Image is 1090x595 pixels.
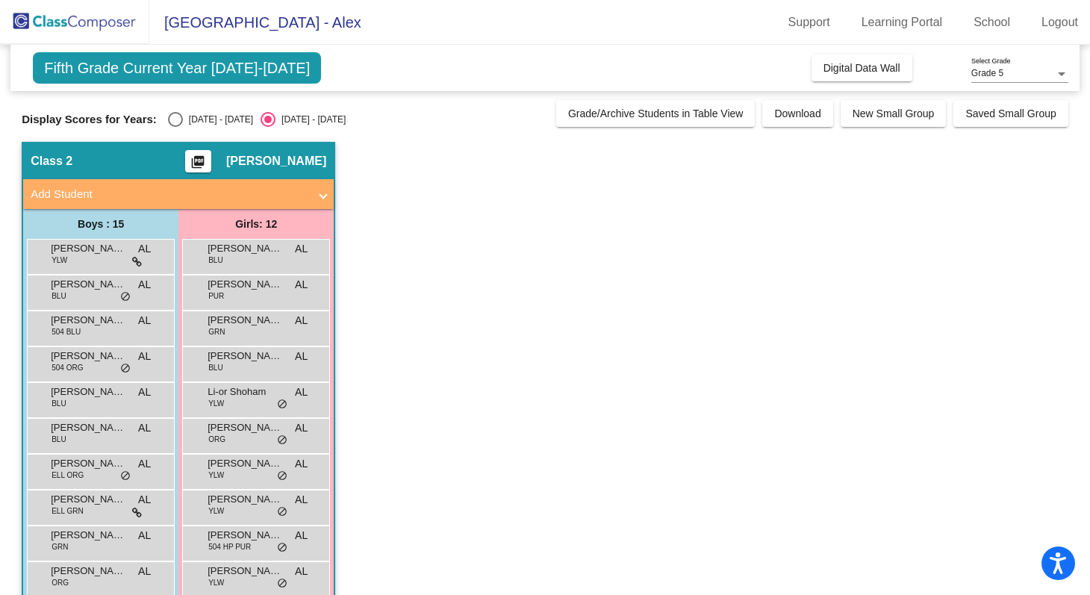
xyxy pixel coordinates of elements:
span: 504 BLU [52,326,81,337]
span: AL [138,241,151,257]
button: Download [762,100,832,127]
span: AL [138,349,151,364]
span: AL [295,241,308,257]
span: YLW [208,577,224,588]
span: [PERSON_NAME] [208,456,282,471]
span: Saved Small Group [965,108,1056,119]
span: [PERSON_NAME] [226,154,326,169]
span: [PERSON_NAME] [51,241,125,256]
div: Boys : 15 [23,209,178,239]
span: AL [138,384,151,400]
span: AL [138,564,151,579]
div: [DATE] - [DATE] [183,113,253,126]
a: School [962,10,1022,34]
span: do_not_disturb_alt [277,506,287,518]
span: AL [295,564,308,579]
span: YLW [208,505,224,517]
span: ELL ORG [52,470,84,481]
span: [PERSON_NAME] [51,456,125,471]
span: [PERSON_NAME] [51,313,125,328]
span: Grade 5 [971,68,1003,78]
span: YLW [208,470,224,481]
span: [PERSON_NAME] [208,277,282,292]
span: YLW [208,398,224,409]
span: Class 2 [31,154,72,169]
span: do_not_disturb_alt [277,542,287,554]
span: [PERSON_NAME] [51,564,125,579]
span: YLW [52,255,67,266]
div: [DATE] - [DATE] [275,113,346,126]
span: do_not_disturb_alt [120,363,131,375]
span: [PERSON_NAME] [208,528,282,543]
span: PUR [208,290,224,302]
span: AL [138,456,151,472]
mat-icon: picture_as_pdf [189,155,207,175]
span: [PERSON_NAME] [51,384,125,399]
span: BLU [208,255,222,266]
span: [PERSON_NAME] [208,492,282,507]
span: [PERSON_NAME] [208,420,282,435]
a: Learning Portal [850,10,955,34]
span: AL [138,313,151,328]
span: do_not_disturb_alt [277,578,287,590]
span: BLU [208,362,222,373]
span: [PERSON_NAME] [208,241,282,256]
span: [PERSON_NAME] [208,313,282,328]
button: Digital Data Wall [812,54,912,81]
span: Li-or Shoham [208,384,282,399]
span: do_not_disturb_alt [277,399,287,411]
span: [PERSON_NAME] [208,349,282,364]
span: AL [138,420,151,436]
span: ORG [52,577,69,588]
span: BLU [52,398,66,409]
span: New Small Group [853,108,935,119]
span: AL [138,277,151,293]
span: Digital Data Wall [823,62,900,74]
span: AL [295,456,308,472]
span: Display Scores for Years: [22,113,157,126]
span: AL [295,349,308,364]
span: AL [295,313,308,328]
span: AL [295,420,308,436]
button: Print Students Details [185,150,211,172]
span: ORG [208,434,225,445]
span: ELL GRN [52,505,83,517]
button: New Small Group [841,100,947,127]
span: Download [774,108,820,119]
span: [GEOGRAPHIC_DATA] - Alex [149,10,361,34]
mat-expansion-panel-header: Add Student [23,179,334,209]
span: AL [295,492,308,508]
mat-panel-title: Add Student [31,186,308,203]
span: AL [295,277,308,293]
span: AL [138,492,151,508]
span: [PERSON_NAME] [51,492,125,507]
button: Grade/Archive Students in Table View [556,100,756,127]
span: GRN [52,541,68,552]
span: Fifth Grade Current Year [DATE]-[DATE] [33,52,321,84]
a: Logout [1030,10,1090,34]
span: [PERSON_NAME] [51,528,125,543]
span: [PERSON_NAME] [51,349,125,364]
span: [PERSON_NAME] [51,277,125,292]
span: BLU [52,290,66,302]
span: GRN [208,326,225,337]
span: 504 ORG [52,362,83,373]
button: Saved Small Group [953,100,1068,127]
span: [PERSON_NAME] [208,564,282,579]
div: Girls: 12 [178,209,334,239]
span: Grade/Archive Students in Table View [568,108,744,119]
span: do_not_disturb_alt [120,291,131,303]
span: 504 HP PUR [208,541,251,552]
span: AL [295,528,308,543]
mat-radio-group: Select an option [168,112,346,127]
span: do_not_disturb_alt [277,434,287,446]
span: do_not_disturb_alt [120,470,131,482]
a: Support [776,10,842,34]
span: AL [295,384,308,400]
span: BLU [52,434,66,445]
span: do_not_disturb_alt [277,470,287,482]
span: [PERSON_NAME] [51,420,125,435]
span: AL [138,528,151,543]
